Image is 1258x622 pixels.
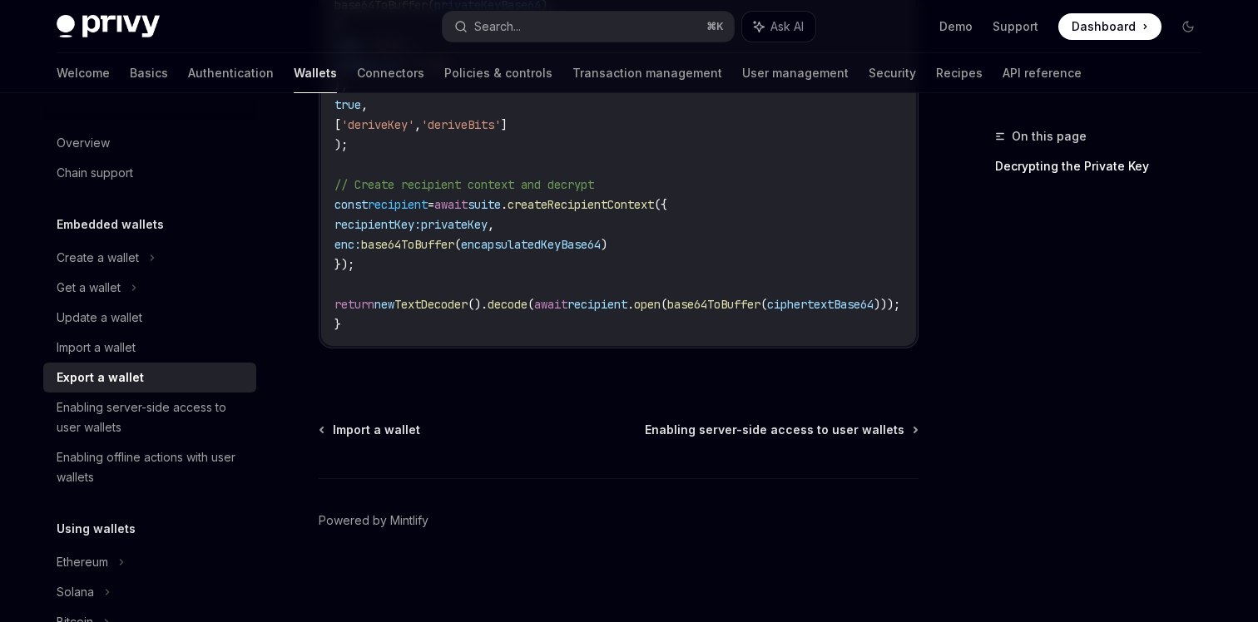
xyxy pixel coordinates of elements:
a: Import a wallet [320,422,420,438]
div: Export a wallet [57,368,144,388]
a: Powered by Mintlify [319,512,428,529]
h5: Embedded wallets [57,215,164,234]
span: true [334,97,361,112]
span: decode [488,297,527,312]
a: Wallets [294,53,337,93]
span: base64ToBuffer [667,297,760,312]
a: Enabling offline actions with user wallets [43,442,256,492]
a: Update a wallet [43,303,256,333]
span: 'deriveKey' [341,117,414,132]
a: Overview [43,128,256,158]
span: Ask AI [770,18,804,35]
span: Dashboard [1072,18,1136,35]
a: Dashboard [1058,13,1161,40]
span: // Create recipient context and decrypt [334,177,594,192]
span: createRecipientContext [508,197,654,212]
div: Solana [57,582,94,602]
a: Chain support [43,158,256,188]
span: encapsulatedKeyBase64 [461,237,601,252]
span: const [334,197,368,212]
button: Toggle dark mode [1175,13,1201,40]
a: Welcome [57,53,110,93]
span: ); [334,137,348,152]
button: Search...⌘K [443,12,734,42]
span: open [634,297,661,312]
span: ( [527,297,534,312]
span: recipient [567,297,627,312]
span: ⌘ K [706,20,724,33]
img: dark logo [57,15,160,38]
button: Ask AI [742,12,815,42]
div: Enabling offline actions with user wallets [57,447,246,487]
span: suite [468,197,501,212]
span: 'deriveBits' [421,117,501,132]
span: ( [661,297,667,312]
div: Create a wallet [57,248,139,268]
a: Basics [130,53,168,93]
span: enc: [334,237,361,252]
div: Overview [57,133,110,153]
span: Enabling server-side access to user wallets [645,422,904,438]
span: , [414,117,421,132]
div: Enabling server-side access to user wallets [57,397,246,437]
a: Export a wallet [43,363,256,392]
span: ) [601,237,607,252]
a: Import a wallet [43,333,256,363]
span: . [501,197,508,212]
a: Policies & controls [444,53,552,93]
span: , [361,97,368,112]
span: On this page [1012,126,1087,146]
span: = [428,197,434,212]
a: Security [869,53,916,93]
span: Import a wallet [333,422,420,438]
span: ))); [874,297,900,312]
a: Recipes [936,53,983,93]
span: ciphertextBase64 [767,297,874,312]
span: new [374,297,394,312]
span: await [534,297,567,312]
span: return [334,297,374,312]
span: recipientKey: [334,217,421,232]
span: ({ [654,197,667,212]
span: (). [468,297,488,312]
a: Enabling server-side access to user wallets [43,392,256,442]
span: base64ToBuffer [361,237,454,252]
div: Ethereum [57,552,108,572]
a: Decrypting the Private Key [995,153,1215,180]
div: Update a wallet [57,308,142,328]
span: TextDecoder [394,297,468,312]
span: ] [501,117,508,132]
span: } [334,317,341,332]
a: Connectors [357,53,424,93]
span: await [434,197,468,212]
span: ( [760,297,767,312]
a: User management [742,53,849,93]
div: Search... [474,17,521,37]
a: Enabling server-side access to user wallets [645,422,917,438]
span: recipient [368,197,428,212]
span: ( [454,237,461,252]
span: , [488,217,494,232]
a: Transaction management [572,53,722,93]
span: privateKey [421,217,488,232]
a: Authentication [188,53,274,93]
div: Get a wallet [57,278,121,298]
a: Support [993,18,1038,35]
span: . [627,297,634,312]
div: Chain support [57,163,133,183]
span: [ [334,117,341,132]
div: Import a wallet [57,338,136,358]
a: Demo [939,18,973,35]
h5: Using wallets [57,519,136,539]
a: API reference [1003,53,1082,93]
span: }); [334,257,354,272]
